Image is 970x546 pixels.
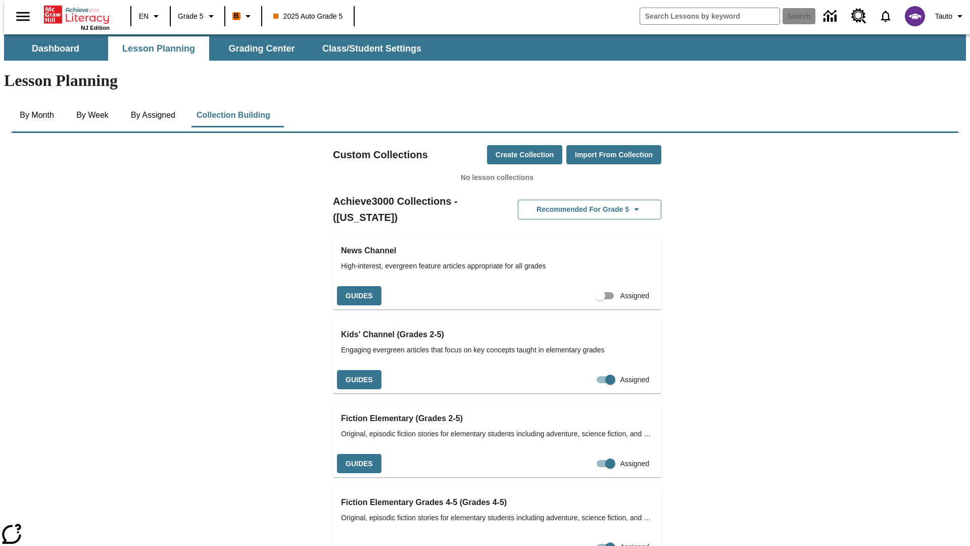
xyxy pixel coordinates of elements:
[845,3,872,30] a: Resource Center, Will open in new tab
[81,25,110,31] span: NJ Edition
[108,36,209,61] button: Lesson Planning
[333,172,661,183] p: No lesson collections
[134,7,167,25] button: Language: EN, Select a language
[487,145,562,165] button: Create Collection
[566,145,661,165] button: Import from Collection
[341,513,653,523] span: Original, episodic fiction stories for elementary students including adventure, science fiction, ...
[935,11,952,22] span: Tauto
[4,71,966,90] h1: Lesson Planning
[211,36,312,61] button: Grading Center
[817,3,845,30] a: Data Center
[5,36,106,61] button: Dashboard
[337,370,381,390] button: Guides
[931,7,970,25] button: Profile/Settings
[337,286,381,306] button: Guides
[341,244,653,258] h3: News Channel
[314,36,429,61] button: Class/Student Settings
[620,459,649,469] span: Assigned
[341,261,653,271] span: High-interest, evergreen feature articles appropriate for all grades
[273,11,343,22] span: 2025 Auto Grade 5
[872,3,899,29] a: Notifications
[174,7,221,25] button: Grade: Grade 5, Select a grade
[234,10,239,22] span: B
[8,2,38,31] button: Open side menu
[640,8,780,24] input: search field
[337,454,381,474] button: Guides
[333,147,428,163] h2: Custom Collections
[44,5,110,25] a: Home
[123,103,183,127] button: By Assigned
[341,345,653,355] span: Engaging evergreen articles that focus on key concepts taught in elementary grades
[341,429,653,439] span: Original, episodic fiction stories for elementary students including adventure, science fiction, ...
[67,103,118,127] button: By Week
[12,103,62,127] button: By Month
[620,291,649,301] span: Assigned
[139,11,149,22] span: EN
[899,3,931,29] button: Select a new avatar
[518,200,661,219] button: Recommended for Grade 5
[188,103,278,127] button: Collection Building
[178,11,204,22] span: Grade 5
[341,412,653,426] h3: Fiction Elementary (Grades 2-5)
[44,4,110,31] div: Home
[228,7,258,25] button: Boost Class color is orange. Change class color
[341,328,653,342] h3: Kids' Channel (Grades 2-5)
[905,6,925,26] img: avatar image
[333,193,497,225] h2: Achieve3000 Collections - ([US_STATE])
[620,375,649,385] span: Assigned
[4,36,430,61] div: SubNavbar
[4,34,966,61] div: SubNavbar
[341,495,653,510] h3: Fiction Elementary Grades 4-5 (Grades 4-5)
